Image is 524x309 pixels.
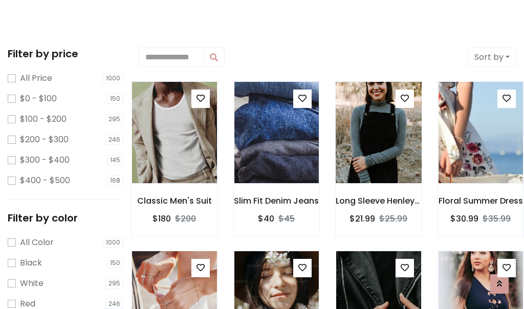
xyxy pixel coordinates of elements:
span: 295 [105,114,123,124]
h6: $21.99 [350,214,375,224]
h5: Filter by price [8,48,123,60]
label: $300 - $400 [20,154,70,166]
label: $400 - $500 [20,174,70,187]
del: $200 [175,213,196,225]
span: 168 [107,175,123,186]
span: 246 [105,135,123,145]
h6: Floral Summer Dress [438,196,524,206]
h6: Slim Fit Denim Jeans [234,196,320,206]
h5: Filter by color [8,212,123,224]
h6: $180 [152,214,171,224]
label: All Price [20,72,52,84]
del: $25.99 [379,213,407,225]
del: $45 [278,213,295,225]
span: 1000 [103,237,123,248]
span: 150 [107,258,123,268]
h6: $40 [258,214,274,224]
span: 1000 [103,73,123,83]
label: All Color [20,236,54,249]
span: 295 [105,278,123,289]
span: 150 [107,94,123,104]
button: Sort by [468,48,516,67]
label: $0 - $100 [20,93,57,105]
span: 246 [105,299,123,309]
h6: Classic Men's Suit [132,196,217,206]
del: $35.99 [483,213,511,225]
label: White [20,277,43,290]
label: $200 - $300 [20,134,69,146]
h6: $30.99 [450,214,478,224]
h6: Long Sleeve Henley T-Shirt [336,196,422,206]
label: $100 - $200 [20,113,67,125]
span: 145 [107,155,123,165]
label: Black [20,257,42,269]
